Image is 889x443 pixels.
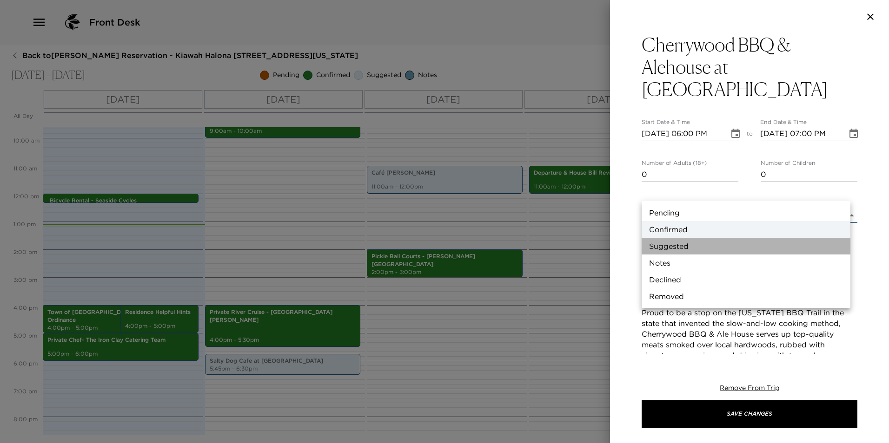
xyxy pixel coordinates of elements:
[642,254,850,271] li: Notes
[642,288,850,305] li: Removed
[642,204,850,221] li: Pending
[642,271,850,288] li: Declined
[642,238,850,254] li: Suggested
[642,221,850,238] li: Confirmed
